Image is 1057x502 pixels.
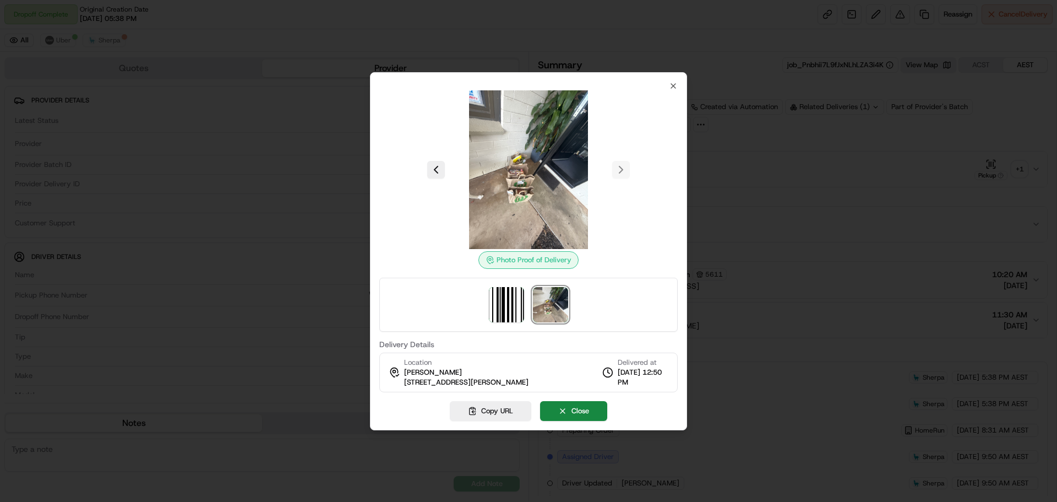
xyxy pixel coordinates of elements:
span: [DATE] 12:50 PM [618,368,668,387]
div: Photo Proof of Delivery [478,251,579,269]
label: Delivery Details [379,341,678,348]
span: [STREET_ADDRESS][PERSON_NAME] [404,377,528,387]
button: Copy URL [450,401,531,421]
button: Close [540,401,607,421]
img: barcode_scan_on_pickup image [489,287,524,322]
span: [PERSON_NAME] [404,368,462,377]
img: photo_proof_of_delivery image [533,287,568,322]
img: photo_proof_of_delivery image [449,90,608,249]
span: Location [404,358,432,368]
span: Delivered at [618,358,668,368]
